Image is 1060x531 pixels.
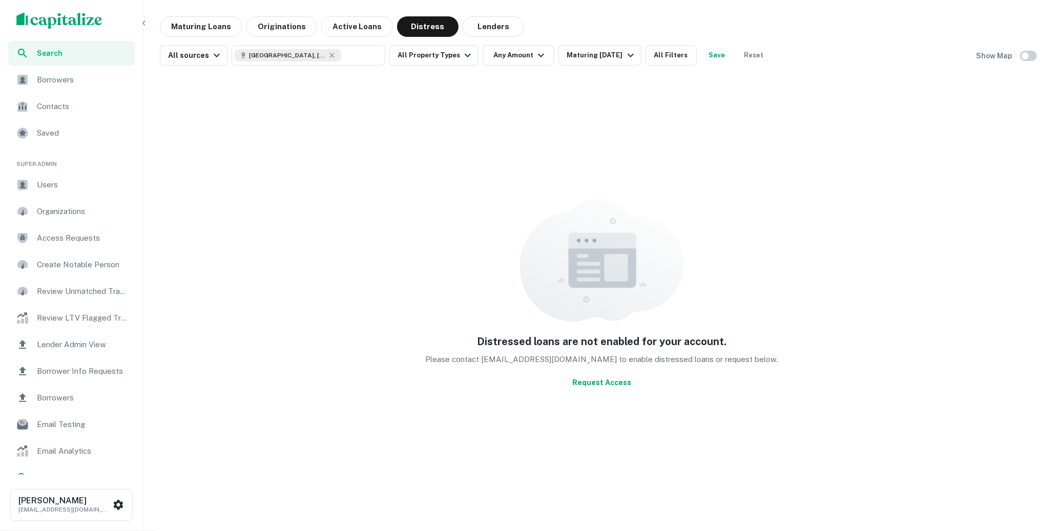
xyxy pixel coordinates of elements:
[8,68,135,92] a: Borrowers
[8,332,135,357] a: Lender Admin View
[37,232,129,244] span: Access Requests
[477,334,726,349] h5: Distressed loans are not enabled for your account.
[976,50,1014,61] h6: Show Map
[8,279,135,304] a: Review Unmatched Transactions
[37,285,129,298] span: Review Unmatched Transactions
[8,226,135,250] a: Access Requests
[37,74,129,86] span: Borrowers
[8,94,135,119] a: Contacts
[18,505,111,514] p: [EMAIL_ADDRESS][DOMAIN_NAME]
[37,312,129,324] span: Review LTV Flagged Transactions
[426,353,778,366] p: Please contact [EMAIL_ADDRESS][DOMAIN_NAME] to enable distressed loans or request below.
[8,412,135,437] a: Email Testing
[701,45,734,66] button: Save your search to get updates of matches that match your search criteria.
[8,147,135,173] li: Super Admin
[8,41,135,66] a: Search
[8,306,135,330] a: Review LTV Flagged Transactions
[8,359,135,384] a: Borrower Info Requests
[567,49,636,61] div: Maturing [DATE]
[8,252,135,277] a: Create Notable Person
[37,259,129,271] span: Create Notable Person
[37,418,129,431] span: Email Testing
[397,16,459,37] button: Distress
[37,127,129,139] span: Saved
[558,45,641,66] button: Maturing [DATE]
[160,16,242,37] button: Maturing Loans
[8,386,135,410] a: Borrowers
[321,16,393,37] button: Active Loans
[168,49,223,61] div: All sources
[37,445,129,457] span: Email Analytics
[8,199,135,224] a: Organizations
[463,16,524,37] button: Lenders
[37,338,129,351] span: Lender Admin View
[8,121,135,145] a: Saved
[246,16,317,37] button: Originations
[37,205,129,218] span: Organizations
[520,199,684,322] img: empty content
[37,392,129,404] span: Borrowers
[37,100,129,113] span: Contacts
[8,465,135,490] a: SOS Search
[483,45,554,66] button: Any Amount
[389,45,479,66] button: All Property Types
[738,45,771,66] button: Reset
[160,45,227,66] button: All sources
[8,173,135,197] a: Users
[37,179,129,191] span: Users
[18,497,111,505] h6: [PERSON_NAME]
[37,48,129,59] span: Search
[37,365,129,377] span: Borrower Info Requests
[646,45,697,66] button: All Filters
[16,12,102,29] img: capitalize-logo.png
[249,51,326,60] span: [GEOGRAPHIC_DATA], [GEOGRAPHIC_DATA], [GEOGRAPHIC_DATA]
[568,373,635,392] button: Request Access
[10,489,133,521] button: [PERSON_NAME][EMAIL_ADDRESS][DOMAIN_NAME]
[8,439,135,463] a: Email Analytics
[37,472,129,484] span: SOS Search
[1009,416,1060,465] iframe: Chat Widget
